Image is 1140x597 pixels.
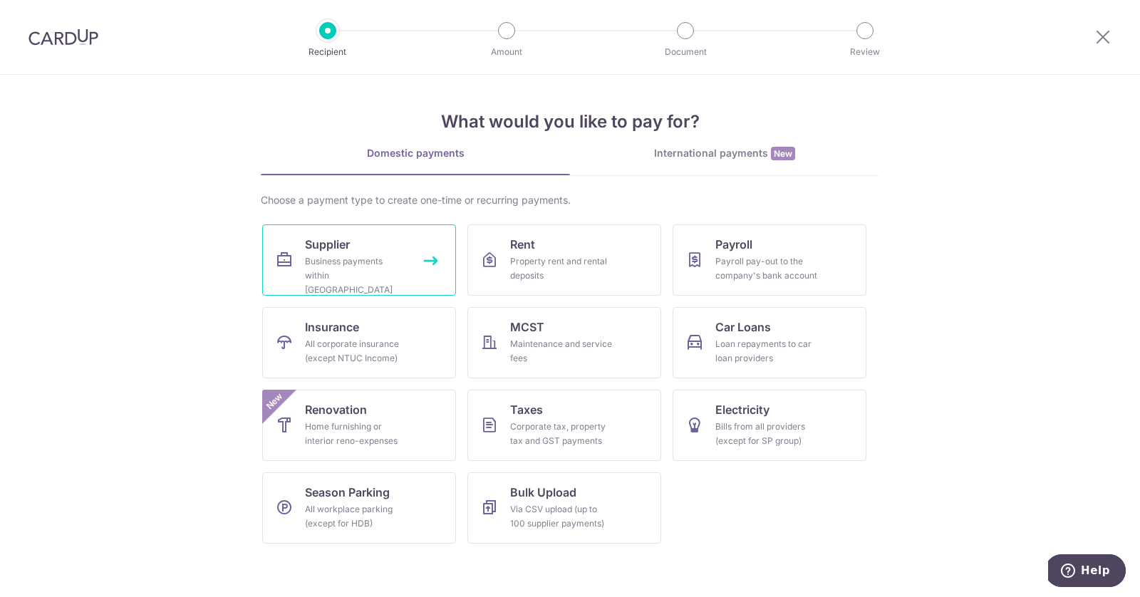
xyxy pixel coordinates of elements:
[570,146,879,161] div: International payments
[33,10,62,23] span: Help
[715,401,769,418] span: Electricity
[467,307,661,378] a: MCSTMaintenance and service fees
[467,224,661,296] a: RentProperty rent and rental deposits
[305,337,408,365] div: All corporate insurance (except NTUC Income)
[673,224,866,296] a: PayrollPayroll pay-out to the company's bank account
[261,193,879,207] div: Choose a payment type to create one-time or recurring payments.
[673,390,866,461] a: ElectricityBills from all providers (except for SP group)
[305,318,359,336] span: Insurance
[510,401,543,418] span: Taxes
[510,236,535,253] span: Rent
[262,390,456,461] a: RenovationHome furnishing or interior reno-expensesNew
[715,254,818,283] div: Payroll pay-out to the company's bank account
[305,401,367,418] span: Renovation
[673,307,866,378] a: Car LoansLoan repayments to car loan providers
[510,337,613,365] div: Maintenance and service fees
[28,28,98,46] img: CardUp
[467,390,661,461] a: TaxesCorporate tax, property tax and GST payments
[262,224,456,296] a: SupplierBusiness payments within [GEOGRAPHIC_DATA]
[510,484,576,501] span: Bulk Upload
[305,420,408,448] div: Home furnishing or interior reno-expenses
[261,109,879,135] h4: What would you like to pay for?
[510,254,613,283] div: Property rent and rental deposits
[771,147,795,160] span: New
[261,146,570,160] div: Domestic payments
[1048,554,1126,590] iframe: Opens a widget where you can find more information
[305,254,408,297] div: Business payments within [GEOGRAPHIC_DATA]
[715,337,818,365] div: Loan repayments to car loan providers
[454,45,559,59] p: Amount
[510,318,544,336] span: MCST
[633,45,738,59] p: Document
[812,45,918,59] p: Review
[305,484,390,501] span: Season Parking
[510,420,613,448] div: Corporate tax, property tax and GST payments
[305,502,408,531] div: All workplace parking (except for HDB)
[715,318,771,336] span: Car Loans
[510,502,613,531] div: Via CSV upload (up to 100 supplier payments)
[715,420,818,448] div: Bills from all providers (except for SP group)
[275,45,380,59] p: Recipient
[262,307,456,378] a: InsuranceAll corporate insurance (except NTUC Income)
[715,236,752,253] span: Payroll
[263,390,286,413] span: New
[305,236,350,253] span: Supplier
[467,472,661,544] a: Bulk UploadVia CSV upload (up to 100 supplier payments)
[262,472,456,544] a: Season ParkingAll workplace parking (except for HDB)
